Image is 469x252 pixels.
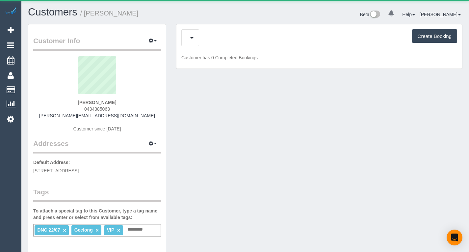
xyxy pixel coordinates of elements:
button: Create Booking [412,29,457,43]
img: New interface [369,11,380,19]
a: Customers [28,6,77,18]
a: Beta [360,12,380,17]
span: DNC 22/07 [37,227,60,233]
span: VIP [107,227,114,233]
legend: Tags [33,187,161,202]
a: [PERSON_NAME] [420,12,461,17]
a: × [117,228,120,233]
span: [STREET_ADDRESS] [33,168,79,173]
span: Customer since [DATE] [73,126,121,131]
small: / [PERSON_NAME] [80,10,139,17]
a: [PERSON_NAME][EMAIL_ADDRESS][DOMAIN_NAME] [39,113,155,118]
p: Customer has 0 Completed Bookings [181,54,457,61]
img: Automaid Logo [4,7,17,16]
div: Open Intercom Messenger [447,230,462,245]
a: Help [402,12,415,17]
a: × [96,228,99,233]
label: Default Address: [33,159,70,166]
a: × [63,228,66,233]
legend: Customer Info [33,36,161,51]
strong: [PERSON_NAME] [78,100,116,105]
span: Geelong [74,227,93,233]
span: 0434385063 [84,106,110,112]
label: To attach a special tag to this Customer, type a tag name and press enter or select from availabl... [33,208,161,221]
